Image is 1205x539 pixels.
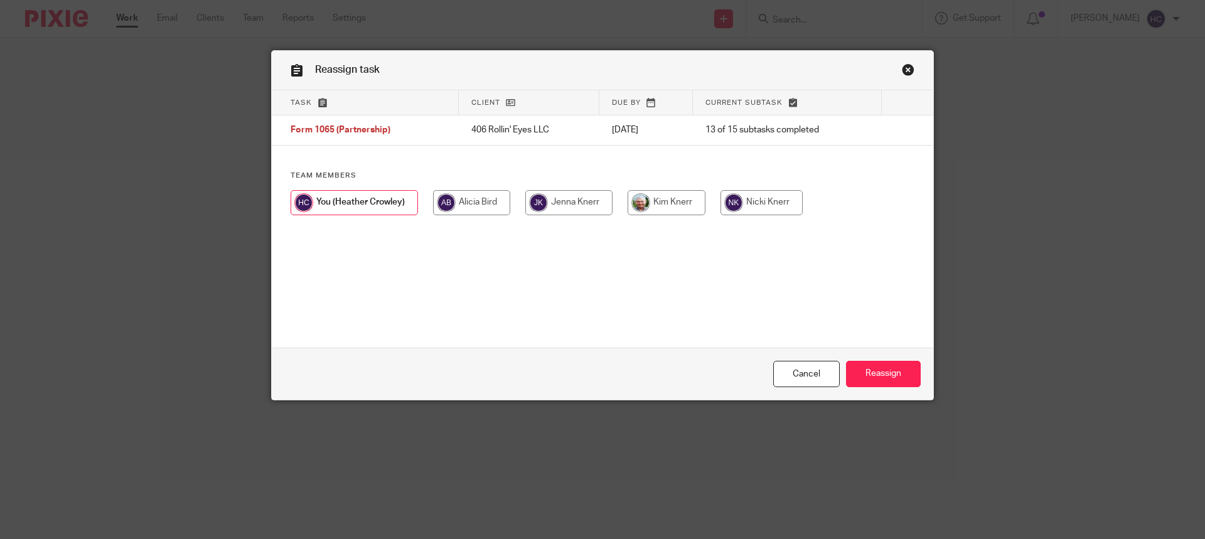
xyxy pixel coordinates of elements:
[612,99,641,106] span: Due by
[902,63,914,80] a: Close this dialog window
[471,124,586,136] p: 406 Rollin' Eyes LLC
[773,361,840,388] a: Close this dialog window
[291,126,390,135] span: Form 1065 (Partnership)
[612,124,681,136] p: [DATE]
[705,99,783,106] span: Current subtask
[315,65,380,75] span: Reassign task
[471,99,500,106] span: Client
[291,99,312,106] span: Task
[291,171,914,181] h4: Team members
[693,115,882,146] td: 13 of 15 subtasks completed
[846,361,921,388] input: Reassign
